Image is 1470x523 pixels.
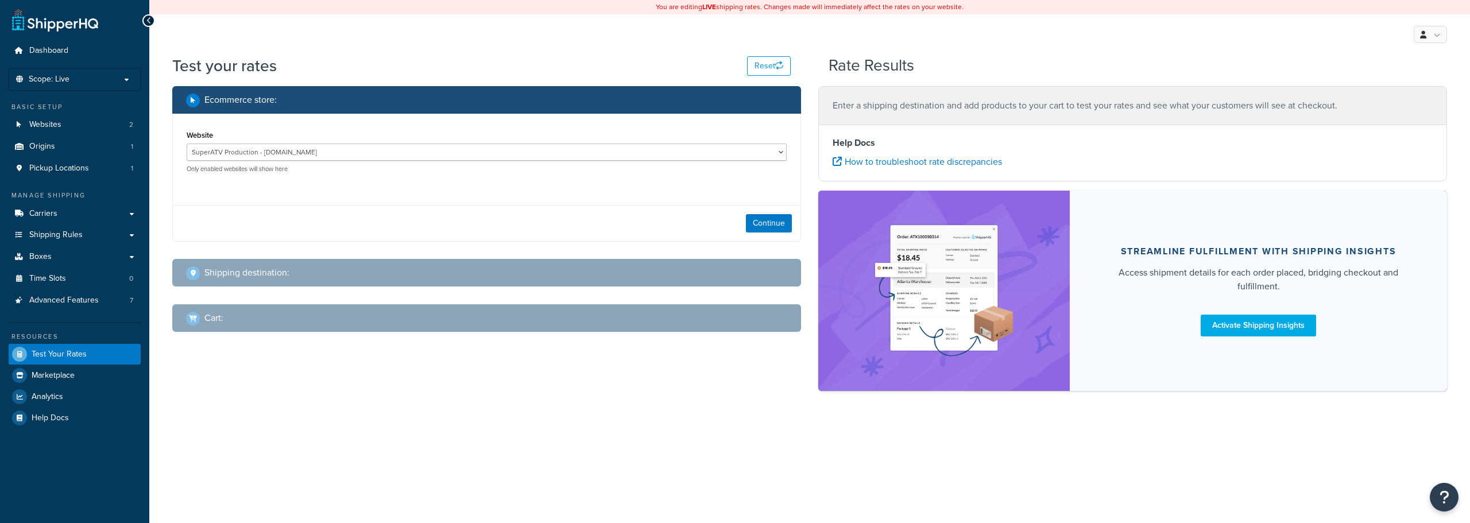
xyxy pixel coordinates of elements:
[9,158,141,179] a: Pickup Locations1
[9,332,141,342] div: Resources
[32,413,69,423] span: Help Docs
[29,164,89,173] span: Pickup Locations
[833,136,1433,150] h4: Help Docs
[1097,266,1419,293] div: Access shipment details for each order placed, bridging checkout and fulfillment.
[29,274,66,284] span: Time Slots
[131,142,133,152] span: 1
[29,296,99,305] span: Advanced Features
[9,290,141,311] li: Advanced Features
[204,95,277,105] h2: Ecommerce store :
[130,296,133,305] span: 7
[1430,483,1459,512] button: Open Resource Center
[172,55,277,77] h1: Test your rates
[702,2,716,12] b: LIVE
[9,365,141,386] a: Marketplace
[204,313,223,323] h2: Cart :
[9,114,141,135] li: Websites
[29,120,61,130] span: Websites
[29,230,83,240] span: Shipping Rules
[9,40,141,61] a: Dashboard
[747,56,791,76] button: Reset
[9,191,141,200] div: Manage Shipping
[9,268,141,289] a: Time Slots0
[29,46,68,56] span: Dashboard
[9,224,141,246] a: Shipping Rules
[187,165,787,173] p: Only enabled websites will show here
[833,98,1433,114] p: Enter a shipping destination and add products to your cart to test your rates and see what your c...
[1201,315,1316,336] a: Activate Shipping Insights
[187,131,213,140] label: Website
[9,102,141,112] div: Basic Setup
[9,114,141,135] a: Websites2
[9,386,141,407] a: Analytics
[131,164,133,173] span: 1
[32,371,75,381] span: Marketplace
[9,136,141,157] a: Origins1
[129,120,133,130] span: 2
[746,214,792,233] button: Continue
[29,142,55,152] span: Origins
[9,136,141,157] li: Origins
[29,209,57,219] span: Carriers
[9,158,141,179] li: Pickup Locations
[32,350,87,359] span: Test Your Rates
[833,155,1002,168] a: How to troubleshoot rate discrepancies
[829,57,914,75] h2: Rate Results
[1121,246,1396,257] div: Streamline Fulfillment with Shipping Insights
[9,290,141,311] a: Advanced Features7
[9,408,141,428] a: Help Docs
[204,268,289,278] h2: Shipping destination :
[872,208,1016,374] img: feature-image-si-e24932ea9b9fcd0ff835db86be1ff8d589347e8876e1638d903ea230a36726be.png
[129,274,133,284] span: 0
[9,203,141,224] a: Carriers
[29,252,52,262] span: Boxes
[9,246,141,268] a: Boxes
[32,392,63,402] span: Analytics
[9,344,141,365] a: Test Your Rates
[29,75,69,84] span: Scope: Live
[9,268,141,289] li: Time Slots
